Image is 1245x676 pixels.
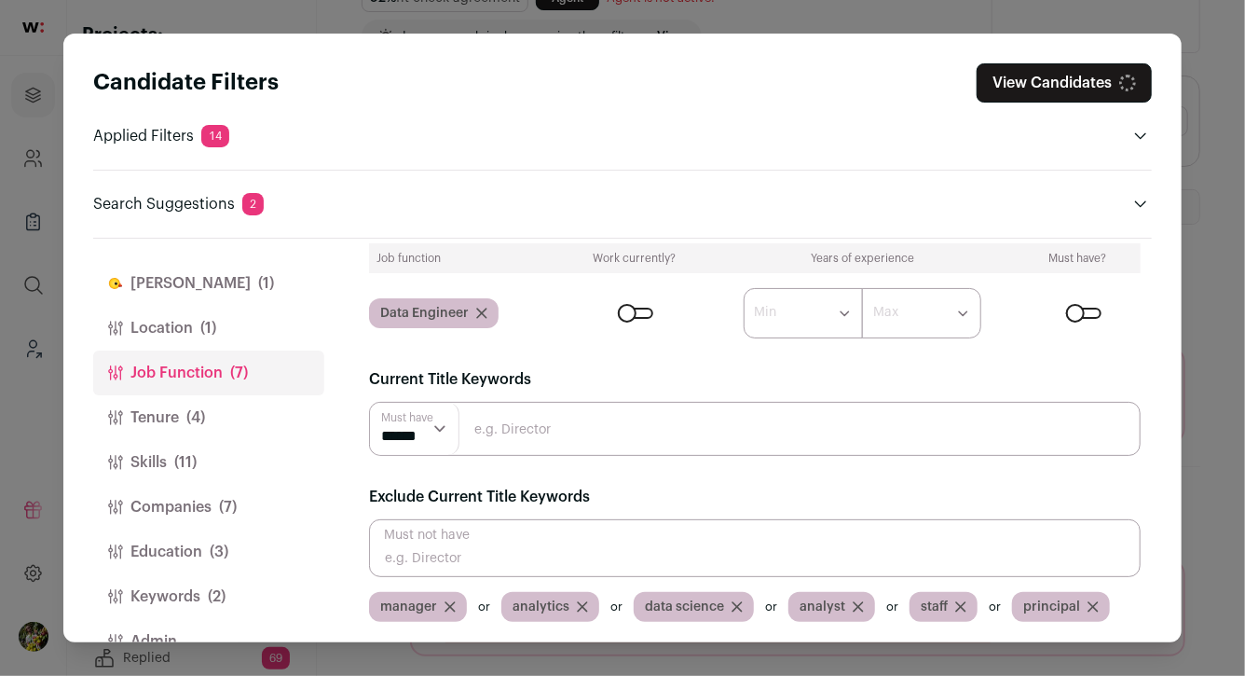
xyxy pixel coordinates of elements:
span: 2 [242,193,264,215]
strong: Candidate Filters [93,72,279,94]
div: Work currently? [567,251,703,266]
span: (7) [219,496,237,518]
button: Open applied filters [1129,125,1152,147]
button: Close search preferences [977,63,1152,103]
div: Must have? [1022,251,1133,266]
span: staff [921,598,948,616]
p: Applied Filters [93,125,229,147]
button: Skills(11) [93,440,324,485]
label: Current Title Keywords [369,368,531,391]
label: Exclude Current Title Keywords [369,486,590,508]
input: e.g. Director [369,402,1141,456]
button: Location(1) [93,306,324,351]
button: Keywords(2) [93,574,324,619]
button: Tenure(4) [93,395,324,440]
span: (2) [208,586,226,608]
button: Admin [93,619,324,664]
p: Search Suggestions [93,193,264,215]
span: 14 [201,125,229,147]
label: Max [873,303,898,322]
span: (1) [200,317,216,339]
button: Education(3) [93,530,324,574]
button: [PERSON_NAME](1) [93,261,324,306]
input: e.g. Director [369,519,1141,577]
span: analyst [800,598,845,616]
span: (1) [258,272,274,295]
span: principal [1023,598,1080,616]
span: manager [380,598,437,616]
button: Job Function(7) [93,351,324,395]
span: (7) [230,362,248,384]
span: data science [645,598,724,616]
button: Companies(7) [93,485,324,530]
span: (4) [186,407,205,429]
span: (3) [210,541,228,563]
div: Years of experience [717,251,1007,266]
span: analytics [513,598,569,616]
label: Min [754,303,776,322]
div: Job function [376,251,552,266]
span: (11) [174,451,197,474]
span: Data Engineer [380,304,469,323]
